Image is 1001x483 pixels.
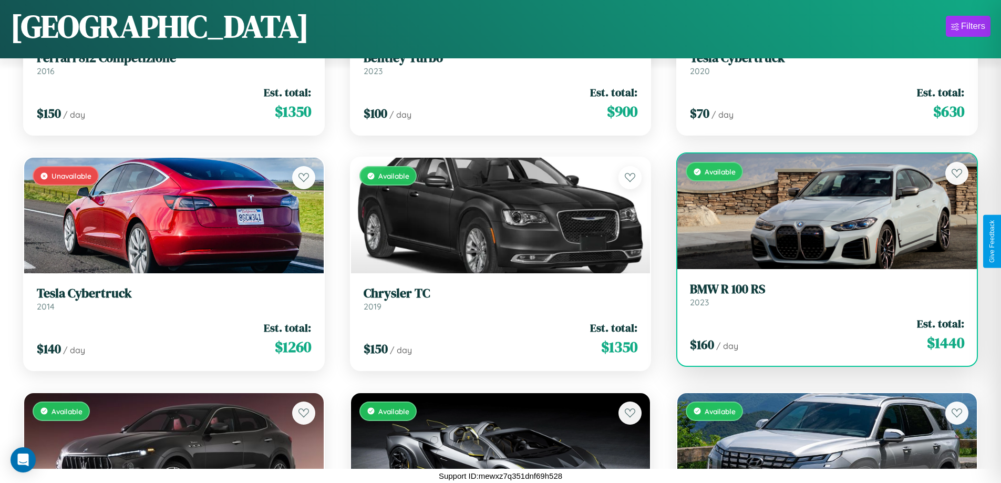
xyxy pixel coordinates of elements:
[590,320,637,335] span: Est. total:
[364,105,387,122] span: $ 100
[37,301,55,312] span: 2014
[364,286,638,312] a: Chrysler TC2019
[607,101,637,122] span: $ 900
[364,301,381,312] span: 2019
[37,286,311,312] a: Tesla Cybertruck2014
[264,85,311,100] span: Est. total:
[364,340,388,357] span: $ 150
[378,407,409,416] span: Available
[63,109,85,120] span: / day
[690,282,964,307] a: BMW R 100 RS2023
[917,85,964,100] span: Est. total:
[364,66,383,76] span: 2023
[37,286,311,301] h3: Tesla Cybertruck
[378,171,409,180] span: Available
[390,345,412,355] span: / day
[51,171,91,180] span: Unavailable
[11,5,309,48] h1: [GEOGRAPHIC_DATA]
[275,101,311,122] span: $ 1350
[690,105,709,122] span: $ 70
[37,340,61,357] span: $ 140
[690,282,964,297] h3: BMW R 100 RS
[690,336,714,353] span: $ 160
[51,407,82,416] span: Available
[264,320,311,335] span: Est. total:
[711,109,734,120] span: / day
[927,332,964,353] span: $ 1440
[364,50,638,76] a: Bentley Turbo2023
[439,469,562,483] p: Support ID: mewxz7q351dnf69h528
[690,50,964,66] h3: Tesla Cybertruck
[37,50,311,76] a: Ferrari 812 Competizione2016
[705,407,736,416] span: Available
[37,105,61,122] span: $ 150
[601,336,637,357] span: $ 1350
[961,21,985,32] div: Filters
[716,341,738,351] span: / day
[690,50,964,76] a: Tesla Cybertruck2020
[63,345,85,355] span: / day
[389,109,411,120] span: / day
[933,101,964,122] span: $ 630
[705,167,736,176] span: Available
[37,50,311,66] h3: Ferrari 812 Competizione
[946,16,990,37] button: Filters
[37,66,55,76] span: 2016
[690,66,710,76] span: 2020
[364,286,638,301] h3: Chrysler TC
[364,50,638,66] h3: Bentley Turbo
[11,447,36,472] div: Open Intercom Messenger
[275,336,311,357] span: $ 1260
[988,220,996,263] div: Give Feedback
[590,85,637,100] span: Est. total:
[690,297,709,307] span: 2023
[917,316,964,331] span: Est. total:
